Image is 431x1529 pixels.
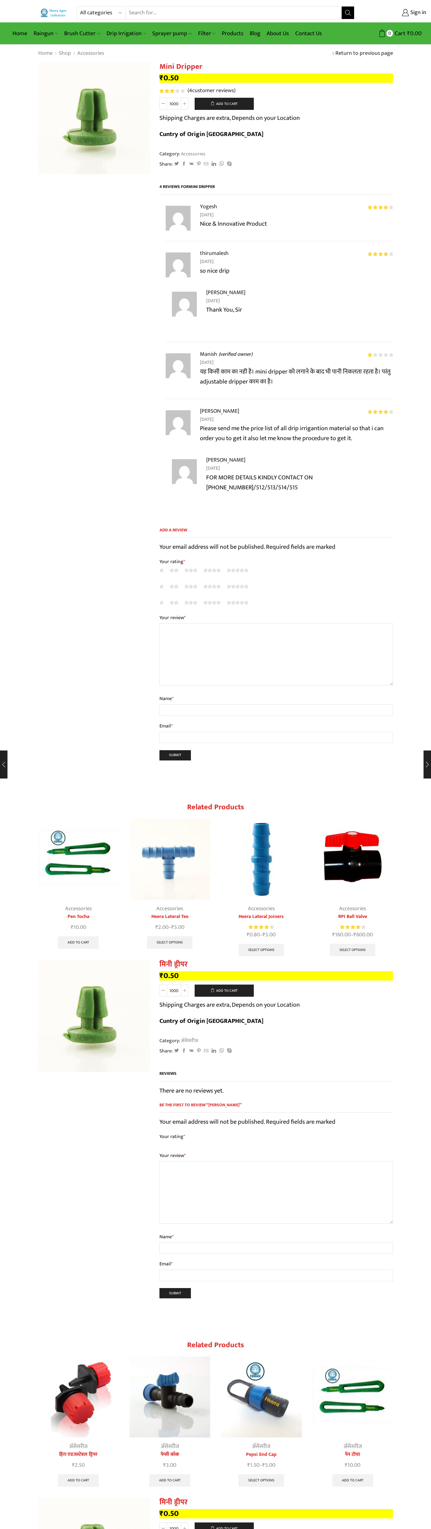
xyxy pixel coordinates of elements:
p: so nice drip [200,266,393,276]
span: ₹ [71,923,73,932]
strong: [PERSON_NAME] [206,288,245,297]
a: Raingun [31,26,61,41]
input: Product quantity [167,98,181,110]
span: Rated out of 5 based on customer ratings [159,89,176,93]
label: Email [159,1260,393,1268]
span: Share: [159,1047,173,1055]
a: Heera Lateral Tee [130,913,211,920]
a: 5 of 5 stars [227,599,249,606]
a: Accessories [156,904,183,913]
input: Search for... [126,7,342,19]
div: Rated 1 out of 5 [368,353,393,357]
a: Return to previous page [335,49,393,58]
a: Home [9,26,31,41]
span: ₹ [155,923,158,932]
span: Rated out of 5 [368,252,388,256]
a: अ‍ॅसेसरीज [252,1442,270,1451]
a: Blog [247,26,263,41]
div: 3 / 10 [217,816,305,960]
a: Home [38,49,53,58]
bdi: 5.00 [262,1461,275,1470]
nav: Breadcrumb [38,49,104,58]
h2: 4 reviews for [159,184,393,195]
p: Shipping Charges are extra, Depends on your Location [159,113,300,123]
label: Your review [159,1152,393,1160]
a: 0 Cart ₹0.00 [361,28,422,39]
b: Cuntry of Origin [GEOGRAPHIC_DATA] [159,1016,263,1026]
a: 5 of 5 stars [227,583,249,590]
time: [DATE] [206,464,393,473]
span: ₹ [247,1461,250,1470]
a: 1 of 5 stars [159,583,164,590]
span: Cart [393,29,405,38]
a: Shop [59,49,71,58]
a: 2 of 5 stars [170,583,178,590]
span: Rated out of 5 [368,353,373,357]
a: 3 of 5 stars [184,567,197,574]
a: Select options for “Heera Lateral Joiners” [239,944,284,956]
em: (verified owner) [217,350,253,359]
label: Name [159,695,393,703]
a: 1 of 5 stars [159,567,164,574]
div: Rated 4 out of 5 [368,252,393,256]
strong: Manish [200,350,217,359]
a: 4 of 5 stars [203,599,221,606]
input: Submit [159,1288,191,1298]
span: Category: [159,1037,198,1044]
a: 3 of 5 stars [184,599,197,606]
img: PEN TOCHA [38,819,119,900]
div: 3 / 10 [217,1353,305,1490]
a: Pepsi End Cap [221,1451,302,1458]
time: [DATE] [200,359,393,367]
bdi: 0.50 [159,1507,179,1520]
a: Heera Lateral Joiners [221,913,302,920]
span: ₹ [163,1461,166,1470]
a: 4 of 5 stars [203,583,221,590]
a: Accessories [65,904,92,913]
img: Flow Control Valve [312,819,393,900]
bdi: 10.00 [71,923,86,932]
img: PEN TOCHA [312,1357,393,1437]
time: [DATE] [200,416,393,424]
bdi: 0.50 [159,969,179,982]
a: हिरा एडजस्टेबल ड्रिपर [38,1451,119,1458]
strong: [PERSON_NAME] [206,455,245,464]
a: Add to cart: “हिरा एडजस्टेबल ड्रिपर” [58,1474,99,1487]
a: Sprayer pump [149,26,195,41]
span: Your email address will not be published. Required fields are marked [159,542,335,552]
p: Nice & Innovative Product [200,219,393,229]
a: 2 of 5 stars [170,599,178,606]
span: Mini Dripper [189,183,215,190]
span: Be the first to review “[PERSON_NAME]” [159,1102,393,1113]
span: 4 [189,86,192,95]
span: ₹ [159,969,163,982]
span: Your email address will not be published. Required fields are marked [159,1117,335,1127]
span: Add a review [159,527,393,538]
label: Your rating [159,1133,393,1140]
label: Your rating [159,558,393,565]
div: 4 / 10 [309,816,397,960]
a: 2 of 5 stars [170,567,178,574]
bdi: 160.00 [332,930,351,939]
a: Add to cart: “पेप्सी कॉक” [149,1474,190,1487]
a: Add to cart: “पेन टोचा” [332,1474,373,1487]
a: 4 of 5 stars [203,567,221,574]
div: Rated 3.25 out of 5 [159,89,185,93]
button: Search button [342,7,354,19]
a: Select options for “Pepsi End Cap” [239,1474,284,1487]
div: 2 / 10 [126,1353,214,1490]
span: Rated out of 5 [368,410,388,414]
a: 3 of 5 stars [184,583,197,590]
a: 1 of 5 stars [159,599,164,606]
label: Your review [159,614,393,622]
span: Related products [187,1339,244,1351]
span: ₹ [171,923,174,932]
span: Rated out of 5 [340,924,362,930]
bdi: 0.80 [247,930,260,939]
p: There are no reviews yet. [159,1086,393,1096]
a: पेन टोचा [312,1451,393,1458]
div: Rated 4 out of 5 [368,205,393,209]
img: heera lateral joiner [221,819,302,900]
div: Rated 4.00 out of 5 [249,924,274,930]
span: Sign in [409,9,426,17]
